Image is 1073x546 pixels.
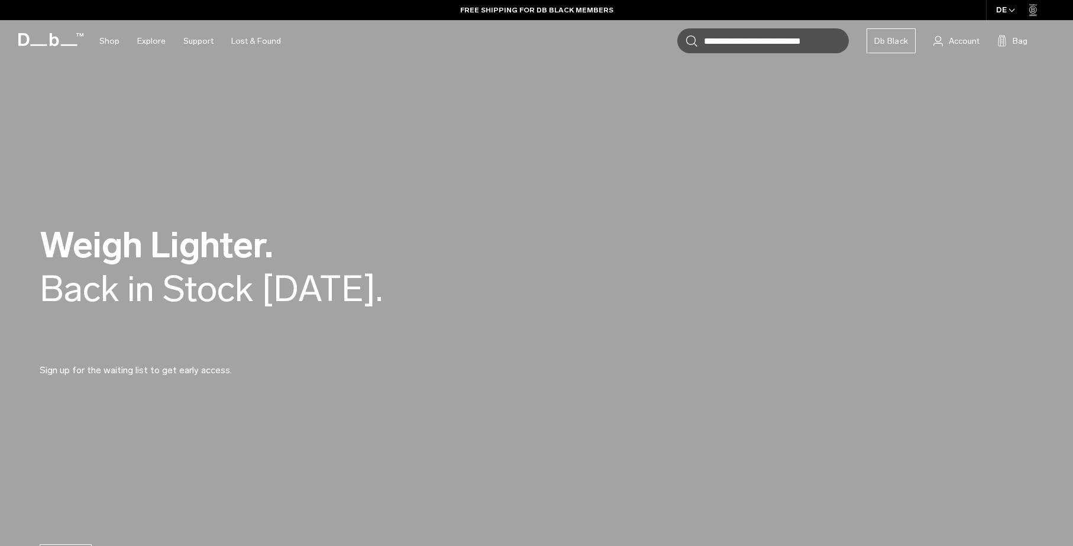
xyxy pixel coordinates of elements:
button: Bag [997,34,1027,48]
a: Shop [99,20,119,62]
a: Explore [137,20,166,62]
div: Back in Stock [DATE]. [40,269,572,309]
nav: Main Navigation [91,20,290,62]
span: Account [949,35,980,47]
a: FREE SHIPPING FOR DB BLACK MEMBERS [460,5,613,15]
span: Bag [1013,35,1027,47]
a: Db Black [867,28,916,53]
p: Sign up for the waiting list to get early access. [40,349,324,377]
a: Account [933,34,980,48]
h2: Weigh Lighter. [40,227,572,263]
a: Lost & Found [231,20,281,62]
a: Support [183,20,214,62]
